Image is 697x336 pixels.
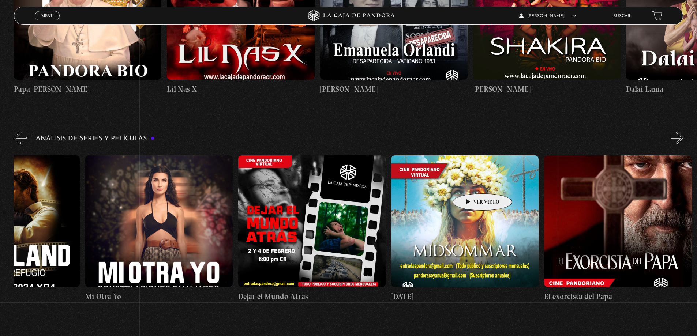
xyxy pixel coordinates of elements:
[41,14,53,18] span: Menu
[473,83,621,95] h4: [PERSON_NAME]
[238,150,386,308] a: Dejar el Mundo Atrás
[238,291,386,302] h4: Dejar el Mundo Atrás
[652,11,662,21] a: View your shopping cart
[544,291,692,302] h4: El exorcista del Papa
[39,20,56,25] span: Cerrar
[320,83,468,95] h4: [PERSON_NAME]
[613,14,630,18] a: Buscar
[167,83,314,95] h4: Lil Nas X
[519,14,576,18] span: [PERSON_NAME]
[14,83,161,95] h4: Papa [PERSON_NAME]
[85,291,233,302] h4: Mi Otra Yo
[671,131,683,144] button: Next
[544,150,692,308] a: El exorcista del Papa
[14,131,27,144] button: Previous
[391,291,539,302] h4: [DATE]
[391,150,539,308] a: [DATE]
[85,150,233,308] a: Mi Otra Yo
[36,135,155,142] h3: Análisis de series y películas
